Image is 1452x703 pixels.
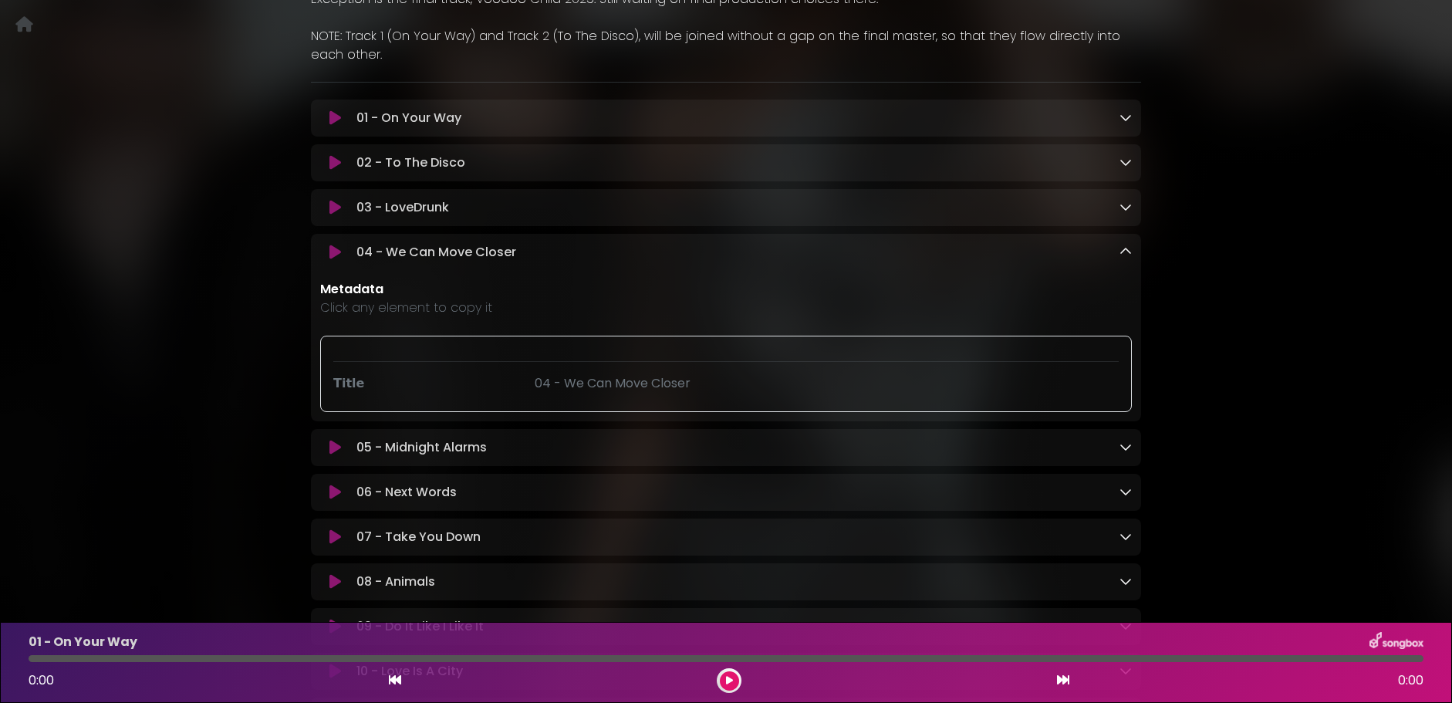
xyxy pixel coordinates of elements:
[29,633,137,651] p: 01 - On Your Way
[311,27,1141,64] p: NOTE: Track 1 (On Your Way) and Track 2 (To The Disco), will be joined without a gap on the final...
[29,671,54,689] span: 0:00
[356,109,461,127] p: 01 - On Your Way
[1369,632,1423,652] img: songbox-logo-white.png
[1398,671,1423,690] span: 0:00
[356,573,435,591] p: 08 - Animals
[535,374,691,392] span: 04 - We Can Move Closer
[356,483,457,502] p: 06 - Next Words
[356,617,484,636] p: 09 - Do It Like I Like It
[356,243,516,262] p: 04 - We Can Move Closer
[324,374,525,393] div: Title
[356,154,465,172] p: 02 - To The Disco
[356,528,481,546] p: 07 - Take You Down
[320,280,1132,299] p: Metadata
[356,198,449,217] p: 03 - LoveDrunk
[320,299,1132,317] p: Click any element to copy it
[356,438,487,457] p: 05 - Midnight Alarms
